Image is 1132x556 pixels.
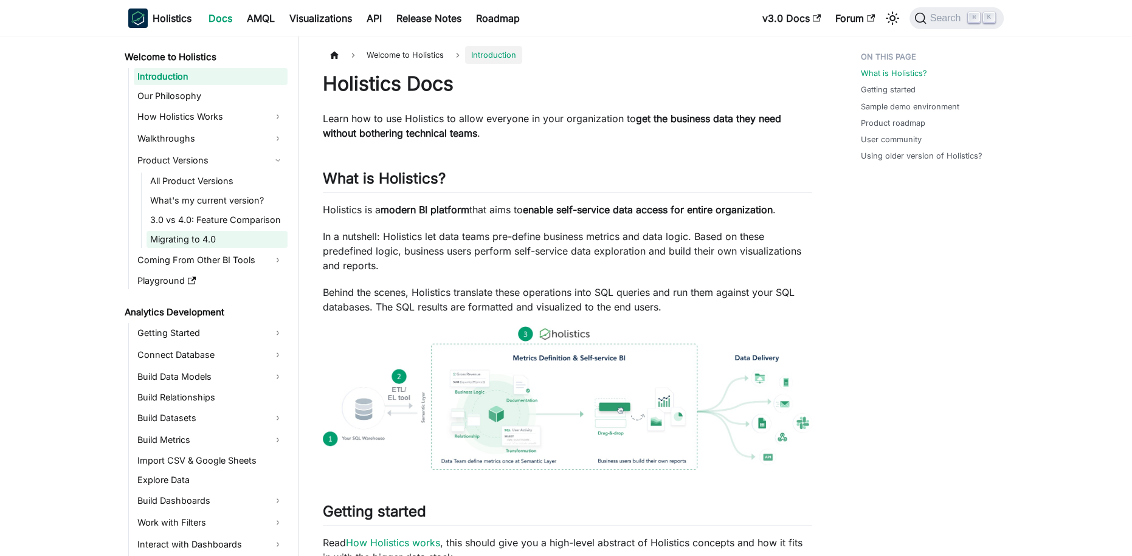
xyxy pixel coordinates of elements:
a: Introduction [134,68,288,85]
a: Build Datasets [134,408,288,428]
a: Docs [201,9,240,28]
a: How Holistics works [346,537,440,549]
kbd: ⌘ [968,12,980,23]
a: How Holistics Works [134,107,288,126]
strong: enable self-service data access for entire organization [523,204,773,216]
a: HolisticsHolistics [128,9,192,28]
a: Release Notes [389,9,469,28]
a: v3.0 Docs [755,9,828,28]
a: Product Versions [134,151,288,170]
kbd: K [983,12,995,23]
p: Holistics is a that aims to . [323,202,812,217]
span: Introduction [465,46,522,64]
a: Our Philosophy [134,88,288,105]
strong: modern BI platform [381,204,469,216]
a: Playground [134,272,288,289]
a: Home page [323,46,346,64]
p: Learn how to use Holistics to allow everyone in your organization to . [323,111,812,140]
a: API [359,9,389,28]
a: Build Relationships [134,389,288,406]
a: Work with Filters [134,513,288,532]
span: Search [927,13,968,24]
a: Walkthroughs [134,129,288,148]
a: Build Metrics [134,430,288,450]
span: Welcome to Holistics [361,46,450,64]
h2: What is Holistics? [323,170,812,193]
b: Holistics [153,11,192,26]
a: Connect Database [134,345,288,365]
a: Getting Started [134,323,288,343]
a: Roadmap [469,9,527,28]
a: AMQL [240,9,282,28]
button: Search (Command+K) [909,7,1004,29]
a: Migrating to 4.0 [147,231,288,248]
a: Explore Data [134,472,288,489]
a: All Product Versions [147,173,288,190]
a: Build Data Models [134,367,288,386]
a: 3.0 vs 4.0: Feature Comparison [147,211,288,228]
h2: Getting started [323,503,812,526]
img: How Holistics fits in your Data Stack [323,326,812,470]
p: Behind the scenes, Holistics translate these operations into SQL queries and run them against you... [323,285,812,314]
a: Using older version of Holistics? [861,150,982,162]
h1: Holistics Docs [323,72,812,96]
nav: Breadcrumbs [323,46,812,64]
a: Analytics Development [121,304,288,321]
a: Interact with Dashboards [134,535,288,554]
a: Sample demo environment [861,101,959,112]
button: Switch between dark and light mode (currently light mode) [883,9,902,28]
a: Getting started [861,84,916,95]
img: Holistics [128,9,148,28]
a: Product roadmap [861,117,925,129]
a: What is Holistics? [861,67,927,79]
nav: Docs sidebar [116,36,299,556]
a: Visualizations [282,9,359,28]
p: In a nutshell: Holistics let data teams pre-define business metrics and data logic. Based on thes... [323,229,812,273]
a: What's my current version? [147,192,288,209]
a: Import CSV & Google Sheets [134,452,288,469]
a: Coming From Other BI Tools [134,250,288,270]
a: Forum [828,9,882,28]
a: User community [861,134,922,145]
a: Welcome to Holistics [121,49,288,66]
a: Build Dashboards [134,491,288,510]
